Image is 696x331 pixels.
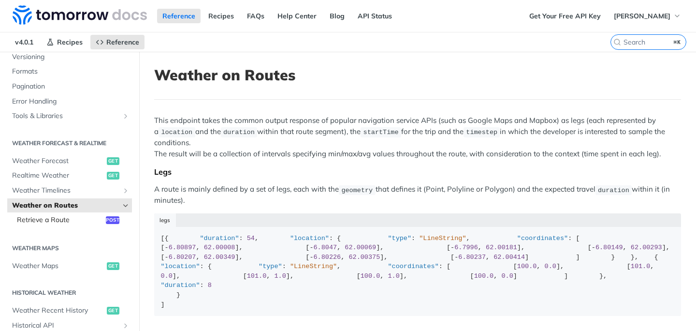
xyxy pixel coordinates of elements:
span: 100.0 [361,272,380,280]
span: Pagination [12,82,130,91]
button: [PERSON_NAME] [609,9,686,23]
a: Realtime Weatherget [7,168,132,183]
a: Error Handling [7,94,132,109]
a: Recipes [41,35,88,49]
button: Show subpages for Historical API [122,322,130,330]
svg: Search [613,38,621,46]
img: Tomorrow.io Weather API Docs [13,5,147,25]
span: get [107,157,119,165]
span: - [165,244,169,251]
span: Reference [106,38,139,46]
span: 8 [208,282,212,289]
a: Pagination [7,79,132,94]
a: Weather Mapsget [7,259,132,273]
span: Formats [12,67,130,76]
span: Realtime Weather [12,171,104,181]
span: Weather Timelines [12,186,119,196]
span: 6.80237 [458,254,486,261]
h2: Historical Weather [7,288,132,297]
div: Legs [154,167,681,177]
span: 100.0 [517,263,537,270]
span: "duration" [200,235,239,242]
span: 62.00069 [345,244,376,251]
a: Reference [90,35,145,49]
span: Recipes [57,38,83,46]
a: Get Your Free API Key [524,9,606,23]
span: 1.0 [388,272,399,280]
span: 62.00293 [631,244,662,251]
span: 101.0 [247,272,267,280]
span: Weather Forecast [12,156,104,166]
a: Weather on RoutesHide subpages for Weather on Routes [7,198,132,213]
span: 1.0 [274,272,286,280]
a: Blog [324,9,350,23]
button: Hide subpages for Weather on Routes [122,202,130,210]
span: 54 [247,235,255,242]
span: 62.00375 [348,254,380,261]
span: "location" [161,263,200,270]
span: - [450,244,454,251]
span: 6.80207 [169,254,196,261]
a: Retrieve a Routepost [12,213,132,227]
span: - [592,244,595,251]
span: "type" [388,235,411,242]
a: Formats [7,64,132,79]
span: Weather Maps [12,261,104,271]
p: This endpoint takes the common output response of popular navigation service APIs (such as Google... [154,115,681,159]
span: v4.0.1 [10,35,39,49]
span: Weather on Routes [12,201,119,211]
span: 101.0 [631,263,651,270]
span: geometry [341,186,373,194]
span: "location" [290,235,329,242]
span: "coordinates" [517,235,568,242]
span: - [309,254,313,261]
span: 62.00349 [204,254,235,261]
span: Tools & Libraries [12,111,119,121]
a: Recipes [203,9,239,23]
button: Show subpages for Weather Timelines [122,187,130,195]
span: timestep [466,129,497,136]
h2: Weather Maps [7,244,132,253]
span: location [161,129,192,136]
span: Versioning [12,52,130,62]
a: Weather TimelinesShow subpages for Weather Timelines [7,183,132,198]
div: [{ : , : { : , : [ [ , ], [ , ], [ , ], [ , ], [ , ], [ , ], [ , ] ] } }, { : { : , : [ [ , ], [ ... [161,234,675,310]
span: 6.80897 [169,244,196,251]
h2: Weather Forecast & realtime [7,139,132,148]
span: startTime [363,129,399,136]
a: Help Center [272,9,322,23]
span: "LineString" [419,235,466,242]
a: Weather Forecastget [7,154,132,168]
p: A route is mainly defined by a set of legs, each with the that defines it (Point, Polyline or Pol... [154,184,681,206]
span: 0.0 [161,272,173,280]
span: duration [598,186,629,194]
span: 6.7996 [454,244,478,251]
h1: Weather on Routes [154,66,681,84]
span: 6.8047 [314,244,337,251]
span: - [454,254,458,261]
a: Versioning [7,50,132,64]
span: 62.00008 [204,244,235,251]
span: "coordinates" [388,263,438,270]
span: post [106,216,119,224]
span: 100.0 [474,272,494,280]
a: Tools & LibrariesShow subpages for Tools & Libraries [7,109,132,123]
span: get [107,262,119,270]
span: [PERSON_NAME] [614,12,670,20]
span: Historical API [12,321,119,331]
span: Error Handling [12,97,130,106]
a: FAQs [242,9,270,23]
span: Weather Recent History [12,306,104,316]
span: - [165,254,169,261]
button: Show subpages for Tools & Libraries [122,112,130,120]
span: 6.80226 [314,254,341,261]
span: 0.0 [545,263,556,270]
span: 0.0 [501,272,513,280]
span: - [309,244,313,251]
a: Weather Recent Historyget [7,303,132,318]
span: get [107,307,119,315]
span: 6.80149 [595,244,623,251]
a: API Status [352,9,397,23]
span: 62.00181 [486,244,517,251]
span: "LineString" [290,263,337,270]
